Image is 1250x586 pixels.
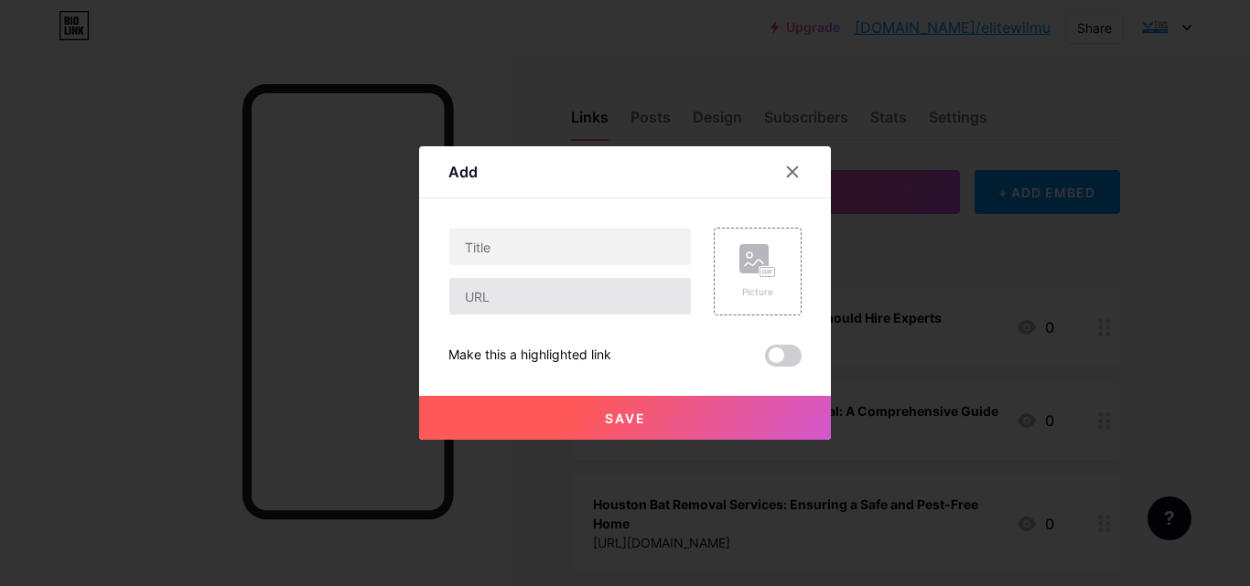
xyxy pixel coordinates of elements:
[449,278,691,314] input: URL
[448,161,478,183] div: Add
[448,345,611,367] div: Make this a highlighted link
[449,229,691,265] input: Title
[739,285,776,299] div: Picture
[419,396,831,440] button: Save
[605,410,646,426] span: Save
